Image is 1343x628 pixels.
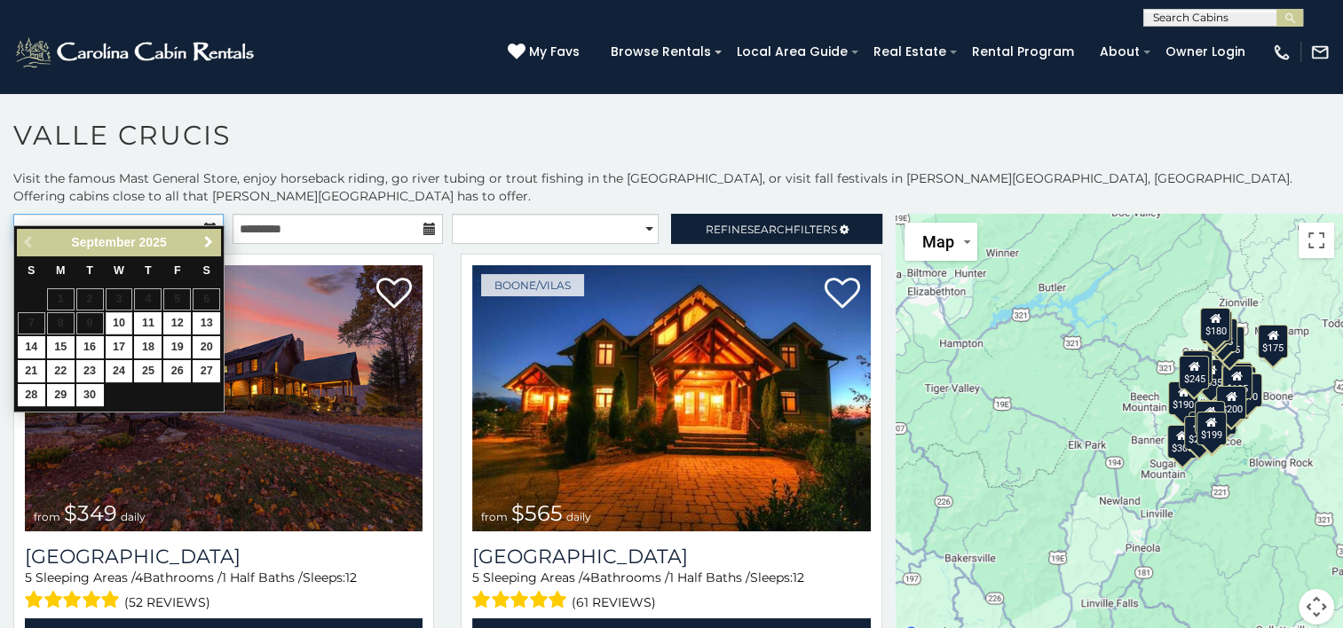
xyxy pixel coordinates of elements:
div: $180 [1200,307,1230,341]
div: $185 [1221,365,1252,398]
a: RefineSearchFilters [671,214,881,244]
div: $250 [1195,400,1225,434]
div: Sleeping Areas / Bathrooms / Sleeps: [472,569,870,614]
span: 12 [793,569,804,585]
a: 25 [134,360,162,382]
div: $175 [1258,324,1288,357]
div: $199 [1197,412,1227,445]
a: [GEOGRAPHIC_DATA] [472,545,870,569]
a: 29 [47,384,75,406]
a: 20 [193,336,220,358]
span: 1 Half Baths / [222,569,303,585]
div: $230 [1184,415,1214,449]
span: Tuesday [86,264,93,277]
span: $349 [64,500,117,526]
h3: Diamond Creek Lodge [25,545,423,569]
div: $300 [1166,424,1197,458]
div: Sleeping Areas / Bathrooms / Sleeps: [25,569,423,614]
span: 2025 [139,235,167,249]
div: $245 [1179,355,1209,389]
a: 28 [18,384,45,406]
a: Rental Program [963,38,1083,66]
a: Next [197,232,219,254]
span: 5 [25,569,32,585]
div: $185 [1202,310,1232,344]
span: Wednesday [114,264,124,277]
a: Local Area Guide [728,38,857,66]
div: $155 [1213,326,1244,359]
span: (61 reviews) [572,591,656,614]
span: Thursday [145,264,152,277]
button: Toggle fullscreen view [1299,223,1334,258]
div: $210 [1232,373,1262,406]
img: mail-regular-white.png [1310,43,1330,62]
a: Add to favorites [825,276,860,313]
a: Boone/Vilas [481,274,584,296]
a: Browse Rentals [602,38,720,66]
span: daily [566,510,591,523]
span: 1 Half Baths / [669,569,750,585]
span: Friday [174,264,181,277]
span: from [481,510,508,523]
a: 12 [163,312,191,334]
a: Owner Login [1157,38,1254,66]
div: $305 [1182,349,1213,383]
div: $635 [1196,359,1226,393]
div: $185 [1207,318,1237,352]
div: $200 [1216,386,1246,420]
span: Saturday [203,264,210,277]
span: $565 [511,500,563,526]
span: 12 [345,569,357,585]
a: [GEOGRAPHIC_DATA] [25,545,423,569]
button: Map camera controls [1299,589,1334,624]
a: Wilderness Lodge from $565 daily [472,265,870,531]
span: Sunday [28,264,35,277]
a: 13 [193,312,220,334]
div: $360 [1222,362,1252,396]
a: 18 [134,336,162,358]
span: September [71,235,135,249]
h3: Wilderness Lodge [472,545,870,569]
span: My Favs [529,43,580,61]
a: Real Estate [865,38,955,66]
div: $565 [1221,362,1252,396]
a: 19 [163,336,191,358]
span: 4 [135,569,143,585]
span: (52 reviews) [124,591,210,614]
span: Search [747,223,794,236]
a: 30 [76,384,104,406]
a: 27 [193,360,220,382]
img: White-1-2.png [13,35,259,70]
a: 24 [106,360,133,382]
a: 22 [47,360,75,382]
a: 11 [134,312,162,334]
a: Add to favorites [376,276,412,313]
img: Wilderness Lodge [472,265,870,531]
span: Refine Filters [706,223,837,236]
span: 4 [582,569,590,585]
a: About [1091,38,1149,66]
a: 16 [76,336,104,358]
span: Next [201,235,216,249]
span: Monday [56,264,66,277]
a: 10 [106,312,133,334]
div: $410 [1209,381,1239,414]
a: 21 [18,360,45,382]
div: $190 [1168,381,1198,414]
a: 15 [47,336,75,358]
span: from [34,510,60,523]
a: 14 [18,336,45,358]
a: My Favs [508,43,584,62]
a: 26 [163,360,191,382]
span: daily [121,510,146,523]
img: phone-regular-white.png [1272,43,1292,62]
span: 5 [472,569,479,585]
a: 17 [106,336,133,358]
span: Map [922,232,954,251]
button: Change map style [905,223,977,261]
a: 23 [76,360,104,382]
